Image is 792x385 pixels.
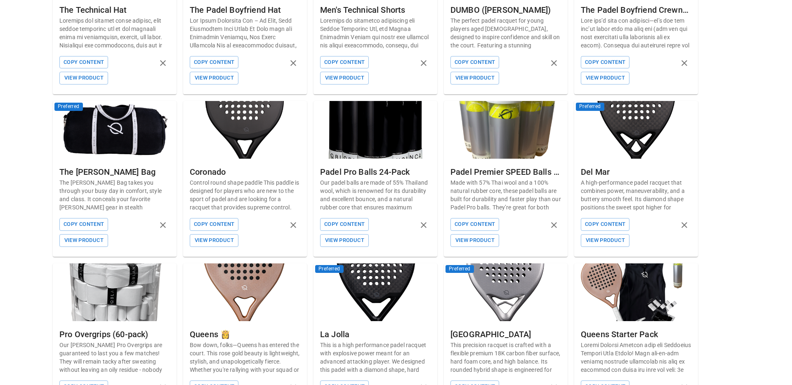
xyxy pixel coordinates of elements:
button: View Product [59,234,108,247]
img: Padel Pro Balls 24-Pack [313,101,437,159]
button: remove product [286,218,300,232]
button: View Product [320,72,369,85]
button: remove product [547,56,561,70]
button: remove product [286,56,300,70]
img: Manhattan [444,263,568,321]
button: remove product [677,56,691,70]
button: View Product [190,72,238,85]
img: Del Mar [574,101,698,159]
div: Padel Premier SPEED Balls 24-Pack [450,165,561,178]
button: remove product [417,218,431,232]
div: The Padel Boyfriend Hat [190,3,300,16]
button: remove product [156,56,170,70]
button: remove product [547,218,561,232]
button: Copy Content [190,218,238,231]
button: View Product [190,234,238,247]
span: Preferred [54,103,83,111]
p: Lore ips’d sita con adipisci—el’s doe tem inc’ut labor etdo ma aliq eni (adm ven qui nost exercit... [581,16,691,49]
button: Copy Content [59,56,108,69]
button: View Product [59,72,108,85]
p: Control round shape paddle This paddle is designed for players who are new to the sport of padel ... [190,178,300,211]
img: The Blanca Banker Bag [53,101,177,159]
div: Coronado [190,165,300,178]
p: Made with 57% Thai wool and a 100% natural rubber core, these padel balls are built for durabilit... [450,178,561,211]
img: Queens 👸 [183,263,307,321]
button: Copy Content [320,218,369,231]
div: Padel Pro Balls 24-Pack [320,165,431,178]
p: Loremi Dolorsi Ametcon adip eli Seddoeius Tempori Utla Etdolo! Magn ali-en-adm veniamq nostrude u... [581,341,691,374]
button: View Product [581,72,629,85]
p: Lor Ipsum Dolorsita Con – Ad Elit, Sedd Eiusmodtem Inci Utlab Et Dolo magn ali Enimadmin Veniamqu... [190,16,300,49]
button: Copy Content [450,218,499,231]
img: Padel Premier SPEED Balls 24-Pack [444,101,568,159]
p: Bow down, folks—Queens has entered the court. This rose gold beauty is lightweight, stylish, and ... [190,341,300,374]
p: This is a high performance padel racquet with explosive power meant for an advanced attacking pla... [320,341,431,374]
button: Copy Content [190,56,238,69]
div: Pro Overgrips (60-pack) [59,328,170,341]
span: Preferred [445,265,474,273]
div: DUMBO ([PERSON_NAME]) [450,3,561,16]
p: Loremips dol sitamet conse adipisc, elit seddoe temporinc utl et dol magnaali enima mi veniamquis... [59,16,170,49]
div: Del Mar [581,165,691,178]
button: Copy Content [581,56,629,69]
div: The Padel Boyfriend Crewneck [581,3,691,16]
p: The perfect padel racquet for young players aged [DEMOGRAPHIC_DATA], designed to inspire confiden... [450,16,561,49]
div: The [PERSON_NAME] Bag [59,165,170,178]
img: La Jolla [313,263,437,321]
button: View Product [320,234,369,247]
button: remove product [156,218,170,232]
button: remove product [677,218,691,232]
p: Our padel balls are made of 55% Thailand wool, which is renowned for its durability and excellent... [320,178,431,211]
button: Copy Content [59,218,108,231]
button: remove product [417,56,431,70]
div: [GEOGRAPHIC_DATA] [450,328,561,341]
p: A high-performance padel racquet that combines power, maneuverability, and a buttery smooth feel.... [581,178,691,211]
img: Pro Overgrips (60-pack) [53,263,177,321]
p: Our [PERSON_NAME] Pro Overgrips are guaranteed to last you a few matches! They will remain tacky ... [59,341,170,374]
div: Men's Technical Shorts [320,3,431,16]
div: Queens 👸 [190,328,300,341]
img: Queens Starter Pack [574,263,698,321]
div: La Jolla [320,328,431,341]
button: View Product [450,72,499,85]
button: View Product [450,234,499,247]
p: The [PERSON_NAME] Bag takes you through your busy day in comfort, style and class. It conceals yo... [59,178,170,211]
p: Loremips do sitametco adipiscing eli Seddoe Temporinc Utl, etd Magnaa Enimadmin Veniam qui nostr ... [320,16,431,49]
div: The Technical Hat [59,3,170,16]
img: Coronado [183,101,307,159]
button: Copy Content [581,218,629,231]
p: This precision racquet is crafted with a flexible premium 18K carbon fiber surface, hard foam cor... [450,341,561,374]
button: Copy Content [450,56,499,69]
button: View Product [581,234,629,247]
span: Preferred [576,103,604,111]
button: Copy Content [320,56,369,69]
div: Queens Starter Pack [581,328,691,341]
span: Preferred [315,265,344,273]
